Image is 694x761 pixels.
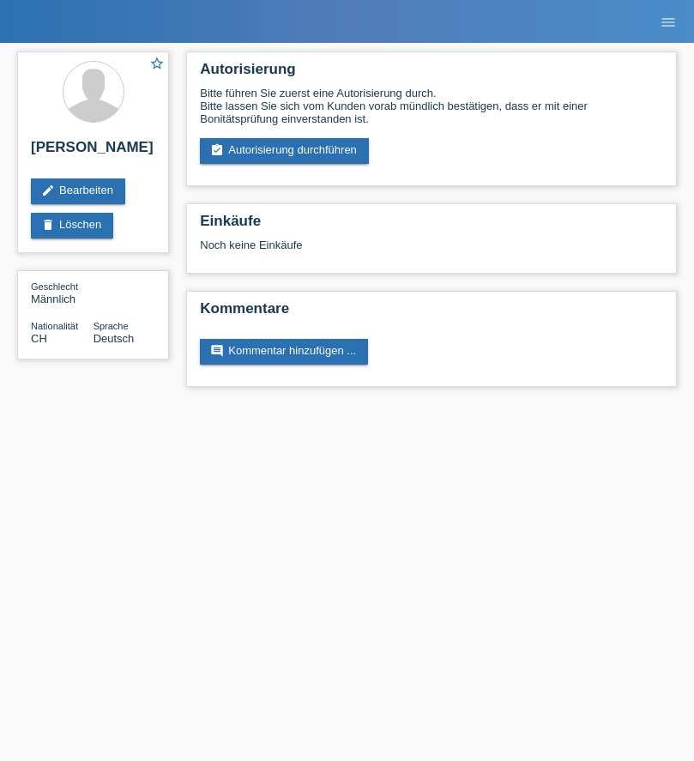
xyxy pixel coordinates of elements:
i: edit [41,184,55,197]
i: star_border [149,56,165,71]
a: deleteLöschen [31,213,113,239]
i: comment [210,344,224,358]
div: Männlich [31,280,94,305]
div: Noch keine Einkäufe [200,239,663,264]
a: commentKommentar hinzufügen ... [200,339,368,365]
a: menu [651,16,685,27]
a: editBearbeiten [31,178,125,204]
span: Geschlecht [31,281,78,292]
h2: Einkäufe [200,213,663,239]
span: Nationalität [31,321,78,331]
h2: Autorisierung [200,61,663,87]
i: menu [660,14,677,31]
h2: [PERSON_NAME] [31,139,155,165]
span: Schweiz [31,332,47,345]
span: Deutsch [94,332,135,345]
span: Sprache [94,321,129,331]
a: assignment_turned_inAutorisierung durchführen [200,138,369,164]
a: star_border [149,56,165,74]
i: assignment_turned_in [210,143,224,157]
div: Bitte führen Sie zuerst eine Autorisierung durch. Bitte lassen Sie sich vom Kunden vorab mündlich... [200,87,663,125]
i: delete [41,218,55,232]
h2: Kommentare [200,300,663,326]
